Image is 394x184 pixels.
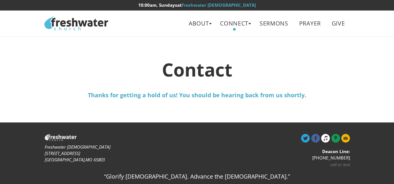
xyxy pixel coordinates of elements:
[44,91,350,99] div: Thanks for getting a hold of us! You should be hearing back from us shortly.
[44,173,350,180] h5: “Glorify [DEMOGRAPHIC_DATA]. Advance the [DEMOGRAPHIC_DATA].”
[294,16,325,31] a: Prayer
[86,157,92,163] span: MO
[94,157,105,163] span: 65803
[182,2,256,8] a: Freshwater [DEMOGRAPHIC_DATA]
[44,60,350,80] h1: Contact
[45,144,110,150] span: Freshwater [DEMOGRAPHIC_DATA]
[312,155,350,161] span: [PHONE_NUMBER]
[45,144,192,163] address: [STREET_ADDRESS] ,
[255,16,293,31] a: Sermons
[45,134,77,141] img: Freshwater Church
[138,2,177,8] time: 10:00am, Sundays
[216,16,254,31] a: Connect
[322,149,350,154] strong: Deacon Line:
[330,162,350,167] i: call or text
[184,16,214,31] a: About
[45,157,85,163] span: [GEOGRAPHIC_DATA]
[327,16,350,31] a: Give
[44,17,108,30] img: Freshwater Church
[44,3,350,8] h6: at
